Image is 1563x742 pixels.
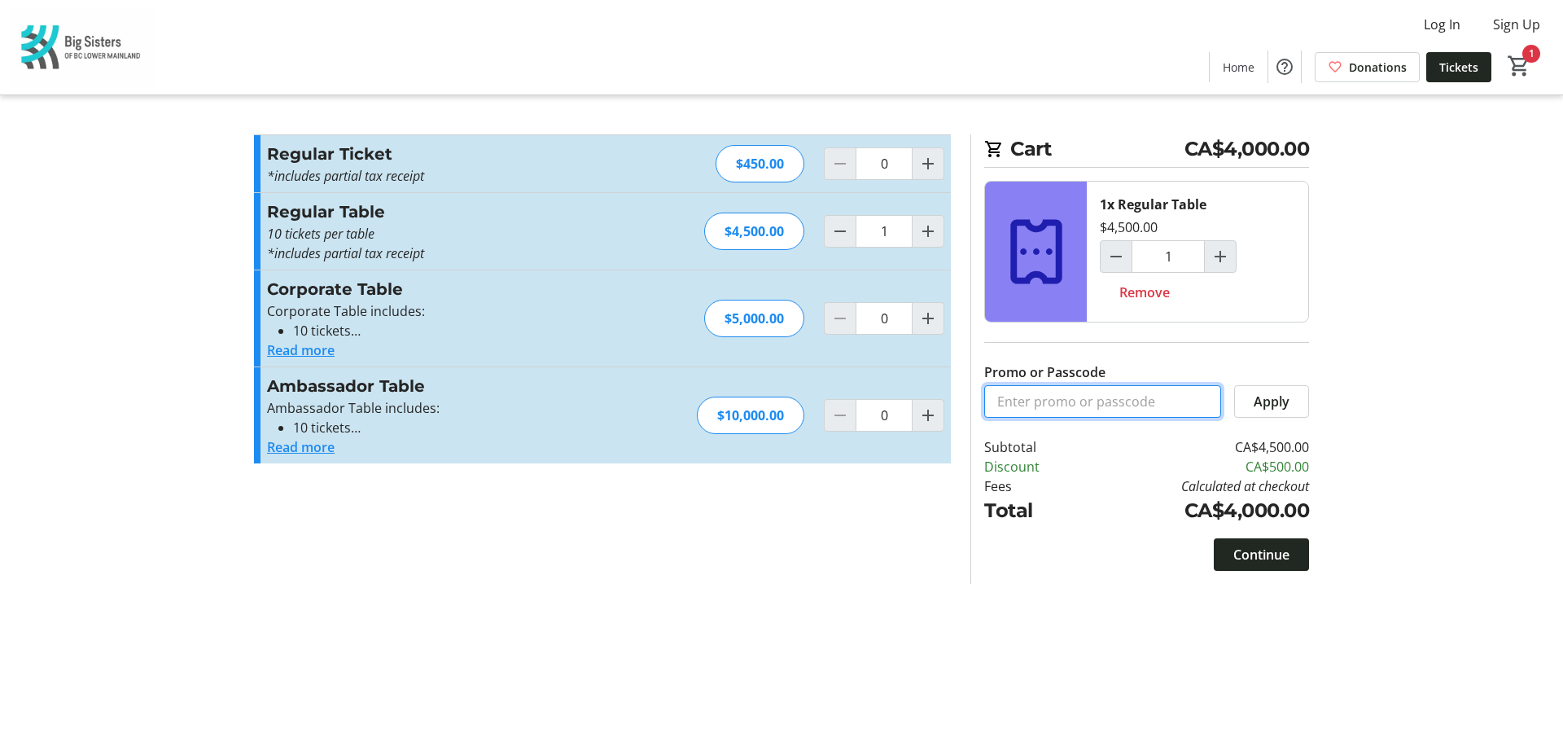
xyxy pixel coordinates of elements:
[267,277,623,301] h3: Corporate Table
[1349,59,1407,76] span: Donations
[10,7,155,88] img: Big Sisters of BC Lower Mainland's Logo
[856,302,913,335] input: Corporate Table Quantity
[1100,217,1158,237] div: $4,500.00
[1083,457,1309,476] td: CA$500.00
[825,216,856,247] button: Decrement by one
[704,213,804,250] div: $4,500.00
[1119,283,1170,302] span: Remove
[1424,15,1460,34] span: Log In
[1480,11,1553,37] button: Sign Up
[716,145,804,182] div: $450.00
[293,321,623,340] li: 10 tickets
[1101,241,1132,272] button: Decrement by one
[267,340,335,360] button: Read more
[913,303,943,334] button: Increment by one
[293,418,623,437] li: 10 tickets
[1132,240,1205,273] input: Regular Table Quantity
[697,397,804,434] div: $10,000.00
[856,399,913,432] input: Ambassador Table Quantity
[1083,496,1309,525] td: CA$4,000.00
[856,147,913,180] input: Regular Ticket Quantity
[984,134,1309,168] h2: Cart
[1083,437,1309,457] td: CA$4,500.00
[704,300,804,337] div: $5,000.00
[267,225,374,243] em: 10 tickets per table
[1254,392,1289,411] span: Apply
[1214,538,1309,571] button: Continue
[984,476,1083,496] td: Fees
[267,398,623,418] p: Ambassador Table includes:
[984,385,1221,418] input: Enter promo or passcode
[267,437,335,457] button: Read more
[267,374,623,398] h3: Ambassador Table
[267,301,623,321] p: Corporate Table includes:
[1439,59,1478,76] span: Tickets
[1493,15,1540,34] span: Sign Up
[1100,276,1189,309] button: Remove
[984,457,1083,476] td: Discount
[1315,52,1420,82] a: Donations
[984,362,1105,382] label: Promo or Passcode
[913,148,943,179] button: Increment by one
[1233,545,1289,564] span: Continue
[267,200,623,224] h3: Regular Table
[913,400,943,431] button: Increment by one
[1268,50,1301,83] button: Help
[1234,385,1309,418] button: Apply
[1210,52,1267,82] a: Home
[984,496,1083,525] td: Total
[1426,52,1491,82] a: Tickets
[1411,11,1473,37] button: Log In
[1504,51,1534,81] button: Cart
[1100,195,1206,214] div: 1x Regular Table
[267,167,424,185] em: *includes partial tax receipt
[856,215,913,248] input: Regular Table Quantity
[913,216,943,247] button: Increment by one
[1184,134,1310,164] span: CA$4,000.00
[267,244,424,262] em: *includes partial tax receipt
[267,142,623,166] h3: Regular Ticket
[1223,59,1254,76] span: Home
[1083,476,1309,496] td: Calculated at checkout
[984,437,1083,457] td: Subtotal
[1205,241,1236,272] button: Increment by one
